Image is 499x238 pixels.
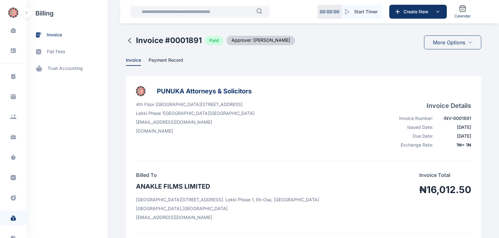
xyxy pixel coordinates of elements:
p: Lekki Phase 1 [GEOGRAPHIC_DATA] [GEOGRAPHIC_DATA] [136,110,255,116]
h2: Invoice # 0001891 [136,35,202,46]
span: flat fees [47,48,65,55]
span: Calendar [454,14,471,19]
span: More Options [433,39,465,46]
span: Create New [401,9,434,15]
span: Paid [205,36,223,45]
div: [DATE] [437,133,471,139]
h3: ANAKLE FILMS LIMITED [136,181,319,191]
button: Create New [389,5,447,19]
h4: Billed To [136,171,319,179]
div: Due Date: [392,133,433,139]
div: Issued Date: [392,124,433,130]
div: 1 ₦ = 1 ₦ [437,142,471,148]
span: Invoice [126,57,141,64]
h4: Invoice Details [392,101,471,110]
div: [DATE] [437,124,471,130]
p: 4th Floor [GEOGRAPHIC_DATA][STREET_ADDRESS] [136,101,255,108]
span: trust accounting [47,65,83,72]
a: invoice [27,27,108,43]
button: Start Timer [342,5,383,19]
p: [GEOGRAPHIC_DATA] , [GEOGRAPHIC_DATA] [136,205,319,212]
p: Invoice Total [419,171,471,179]
h1: ₦16,012.50 [419,184,471,195]
span: Payment Record [149,57,183,64]
span: Start Timer [354,9,378,15]
p: [DOMAIN_NAME] [136,128,255,134]
p: 00 : 00 : 00 [320,9,339,15]
div: Exchange Rate: [392,142,433,148]
div: INV-0001891 [437,115,471,122]
a: Calendar [452,2,473,21]
img: businessLogo [136,86,145,96]
a: flat fees [27,43,108,60]
p: [EMAIL_ADDRESS][DOMAIN_NAME] [136,119,255,125]
a: trust accounting [27,60,108,77]
p: [GEOGRAPHIC_DATA][STREET_ADDRESS]. Lekki Phase 1, Eti-Osa, [GEOGRAPHIC_DATA] [136,197,319,203]
span: invoice [47,32,62,38]
div: Invoice Number: [392,115,433,122]
span: Approver : [PERSON_NAME] [226,36,295,45]
h3: PUNUKA Attorneys & Solicitors [157,86,252,96]
p: [EMAIL_ADDRESS][DOMAIN_NAME] [136,214,319,221]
